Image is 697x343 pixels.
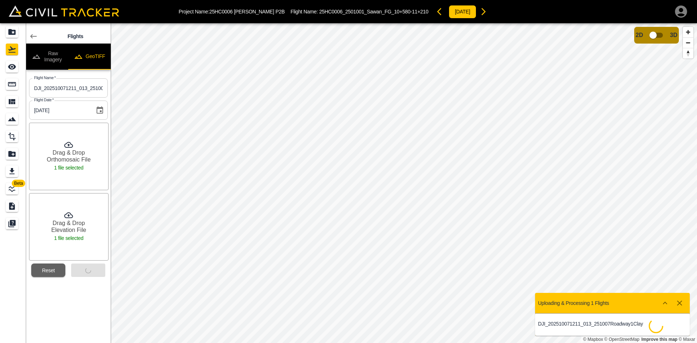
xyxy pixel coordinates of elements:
p: Uploading & Processing 1 Flights [538,300,609,306]
button: [DATE] [449,5,476,19]
a: Maxar [678,337,695,342]
p: DJI_202510071211_013_251007Roadway1Clay [538,321,612,327]
span: 25HC0006_2501001_Sawan_FG_10+580-11+210 [319,9,428,15]
span: 2D [636,32,643,38]
button: Zoom in [683,27,693,37]
span: Processing [647,317,665,335]
button: Reset bearing to north [683,48,693,58]
span: 3D [670,32,677,38]
canvas: Map [111,23,697,343]
a: Mapbox [583,337,603,342]
a: OpenStreetMap [604,337,640,342]
p: Flight Name: [290,9,428,15]
a: Map feedback [641,337,677,342]
button: Zoom out [683,37,693,48]
p: Project Name: 25HC0006 [PERSON_NAME] P2B [179,9,285,15]
button: Show more [658,296,672,310]
img: Civil Tracker [9,5,119,17]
